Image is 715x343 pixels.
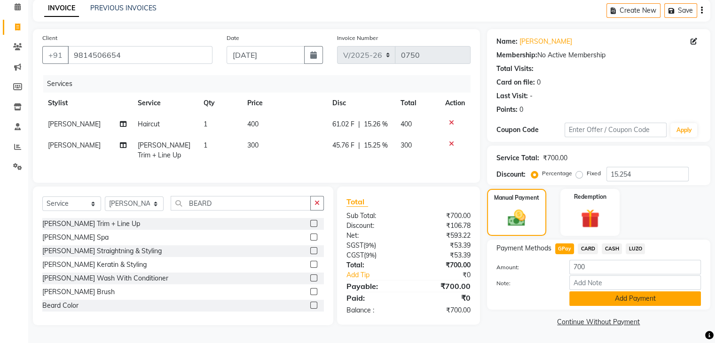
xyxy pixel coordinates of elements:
input: Search or Scan [171,196,311,210]
span: GPay [555,243,574,254]
span: 15.26 % [364,119,388,129]
div: ₹53.39 [409,241,478,250]
span: 400 [401,120,412,128]
th: Service [132,93,198,114]
a: PREVIOUS INVOICES [90,4,157,12]
button: Apply [670,123,697,137]
label: Redemption [574,193,606,201]
div: Discount: [339,221,409,231]
a: [PERSON_NAME] [519,37,572,47]
input: Search by Name/Mobile/Email/Code [68,46,212,64]
img: _gift.svg [575,207,605,230]
div: ₹700.00 [409,211,478,221]
span: | [358,119,360,129]
span: [PERSON_NAME] Trim + Line Up [138,141,190,159]
span: CASH [602,243,622,254]
button: Add Payment [569,291,701,306]
input: Add Note [569,275,701,290]
span: CGST [346,251,364,259]
div: Total Visits: [496,64,534,74]
div: Name: [496,37,518,47]
span: [PERSON_NAME] [48,141,101,149]
span: LUZO [626,243,645,254]
div: [PERSON_NAME] Brush [42,287,115,297]
span: 400 [247,120,259,128]
div: ( ) [339,241,409,250]
label: Amount: [489,263,562,272]
a: Continue Without Payment [489,317,708,327]
th: Action [440,93,471,114]
label: Invoice Number [337,34,378,42]
div: 0 [537,78,541,87]
span: Payment Methods [496,243,551,253]
button: Create New [606,3,660,18]
label: Date [227,34,239,42]
label: Fixed [587,169,601,178]
th: Total [395,93,439,114]
div: Service Total: [496,153,539,163]
span: 9% [365,242,374,249]
div: [PERSON_NAME] Trim + Line Up [42,219,140,229]
div: ₹593.22 [409,231,478,241]
span: 1 [204,141,207,149]
div: ₹700.00 [409,305,478,315]
div: Coupon Code [496,125,565,135]
span: CARD [578,243,598,254]
th: Stylist [42,93,132,114]
div: ₹0 [409,292,478,304]
span: | [358,140,360,150]
div: - [530,91,533,101]
div: Discount: [496,170,526,179]
input: Enter Offer / Coupon Code [565,123,667,137]
div: ₹53.39 [409,250,478,260]
th: Qty [198,93,242,114]
a: Add Tip [339,270,420,280]
div: Paid: [339,292,409,304]
span: 61.02 F [332,119,354,129]
th: Price [242,93,327,114]
label: Note: [489,279,562,288]
th: Disc [327,93,395,114]
div: Last Visit: [496,91,528,101]
div: ( ) [339,250,409,260]
div: ₹700.00 [409,281,478,292]
span: 300 [247,141,259,149]
span: 15.25 % [364,140,388,150]
div: Total: [339,260,409,270]
span: Haircut [138,120,160,128]
div: 0 [519,105,523,115]
div: ₹0 [420,270,477,280]
img: _cash.svg [502,208,531,228]
div: ₹700.00 [543,153,567,163]
div: Balance : [339,305,409,315]
div: [PERSON_NAME] Wash With Conditioner [42,273,168,283]
span: 9% [366,251,375,259]
div: ₹106.78 [409,221,478,231]
label: Manual Payment [494,194,539,202]
div: ₹700.00 [409,260,478,270]
div: [PERSON_NAME] Straightning & Styling [42,246,162,256]
div: [PERSON_NAME] Keratin & Styling [42,260,147,270]
span: [PERSON_NAME] [48,120,101,128]
div: [PERSON_NAME] Spa [42,233,109,242]
div: Points: [496,105,518,115]
span: 300 [401,141,412,149]
span: 45.76 F [332,140,354,150]
input: Amount [569,260,701,274]
div: Sub Total: [339,211,409,221]
div: Membership: [496,50,537,60]
div: Beard Color [42,301,79,311]
div: Payable: [339,281,409,292]
label: Percentage [542,169,572,178]
div: No Active Membership [496,50,701,60]
span: 1 [204,120,207,128]
span: Total [346,197,368,207]
button: Save [664,3,697,18]
div: Net: [339,231,409,241]
span: SGST [346,241,363,249]
div: Services [43,75,478,93]
div: Card on file: [496,78,535,87]
label: Client [42,34,57,42]
button: +91 [42,46,69,64]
